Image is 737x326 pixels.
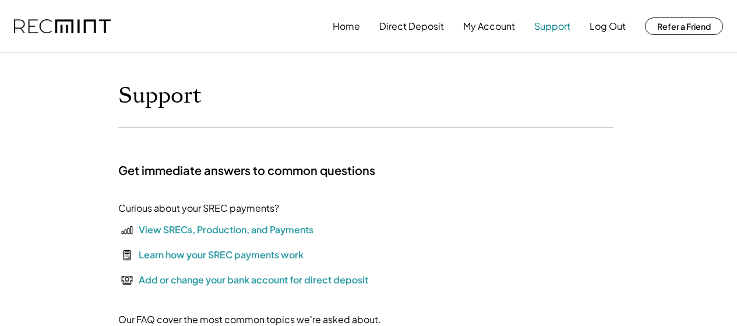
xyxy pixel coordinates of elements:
button: Support [534,15,570,38]
button: My Account [463,15,515,38]
div: Learn how your SREC payments work [139,248,304,262]
button: Refer a Friend [645,17,723,35]
button: Direct Deposit [379,15,444,38]
h1: Support [118,82,202,110]
div: Add or change your bank account for direct deposit [139,273,368,287]
img: recmint-logotype%403x.png [14,19,111,34]
div: Curious about your SREC payments? [118,201,279,215]
button: Log Out [590,15,626,38]
button: Home [333,15,360,38]
div: View SRECs, Production, and Payments [139,223,313,237]
h2: Get immediate answers to common questions [118,163,375,178]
